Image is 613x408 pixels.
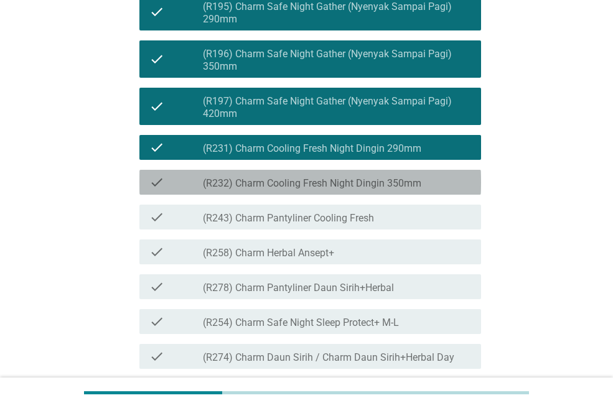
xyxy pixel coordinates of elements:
[149,210,164,225] i: check
[203,351,454,364] label: (R274) Charm Daun Sirih / Charm Daun Sirih+Herbal Day
[203,212,374,225] label: (R243) Charm Pantyliner Cooling Fresh
[149,314,164,329] i: check
[203,282,394,294] label: (R278) Charm Pantyliner Daun Sirih+Herbal
[203,95,471,120] label: (R197) Charm Safe Night Gather (Nyenyak Sampai Pagi) 420mm
[149,140,164,155] i: check
[203,142,421,155] label: (R231) Charm Cooling Fresh Night Dingin 290mm
[149,244,164,259] i: check
[149,349,164,364] i: check
[149,93,164,120] i: check
[203,1,471,25] label: (R195) Charm Safe Night Gather (Nyenyak Sampai Pagi) 290mm
[203,48,471,73] label: (R196) Charm Safe Night Gather (Nyenyak Sampai Pagi) 350mm
[149,45,164,73] i: check
[203,177,421,190] label: (R232) Charm Cooling Fresh Night Dingin 350mm
[149,279,164,294] i: check
[149,175,164,190] i: check
[203,247,334,259] label: (R258) Charm Herbal Ansept+
[203,317,399,329] label: (R254) Charm Safe Night Sleep Protect+ M-L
